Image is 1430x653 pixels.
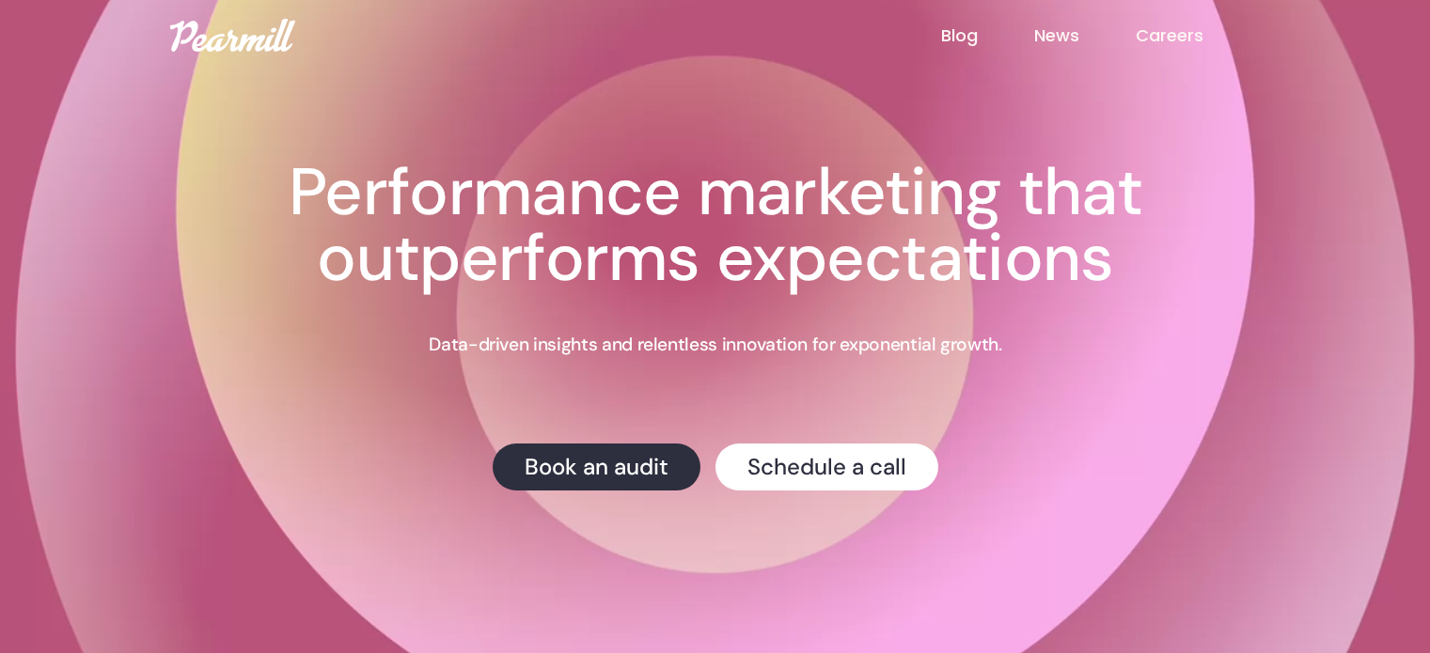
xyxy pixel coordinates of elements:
p: Data-driven insights and relentless innovation for exponential growth. [429,333,1001,357]
a: Careers [1136,23,1260,48]
img: Pearmill logo [170,19,295,52]
a: Book an audit [493,443,700,490]
a: News [1034,23,1136,48]
a: Schedule a call [715,443,938,490]
a: Blog [941,23,1034,48]
h1: Performance marketing that outperforms expectations [189,160,1242,291]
